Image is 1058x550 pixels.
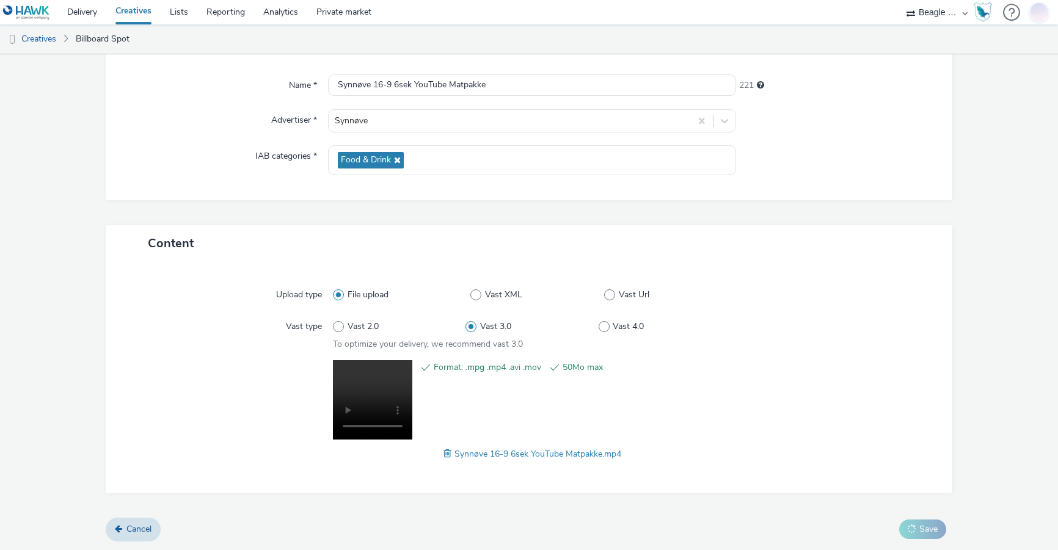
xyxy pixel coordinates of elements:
span: To optimize your delivery, we recommend vast 3.0 [333,338,523,350]
span: Vast Url [619,289,649,301]
img: Jonas Bruzga [1030,1,1048,23]
span: 50Mo max [563,360,670,375]
span: Food & Drink [341,155,391,165]
label: Upload type [271,284,327,301]
span: Vast 4.0 [613,320,644,333]
img: undefined Logo [3,5,50,20]
div: Maximum 255 characters [757,79,764,92]
label: Name * [284,74,322,92]
span: Vast XML [485,289,522,301]
span: 221 [739,79,754,92]
span: Vast 2.0 [348,320,379,333]
img: dooh [6,34,18,46]
span: Save [919,523,938,535]
span: Content [148,235,194,251]
input: Name [328,74,736,96]
a: Hawk Academy [974,2,997,22]
a: Cancel [106,518,161,541]
span: Cancel [126,523,151,535]
span: File upload [348,289,389,301]
span: Synnøve 16-9 6sek YouTube Matpakke.mp4 [454,448,621,460]
button: Save [899,519,946,539]
label: Advertiser * [266,109,322,126]
img: Hawk Academy [974,2,992,22]
span: Format: .mpg .mp4 .avi .mov [434,360,541,375]
a: Billboard Spot [70,24,136,54]
label: Vast type [281,316,327,333]
label: IAB categories * [250,145,322,162]
span: Vast 3.0 [480,320,511,333]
